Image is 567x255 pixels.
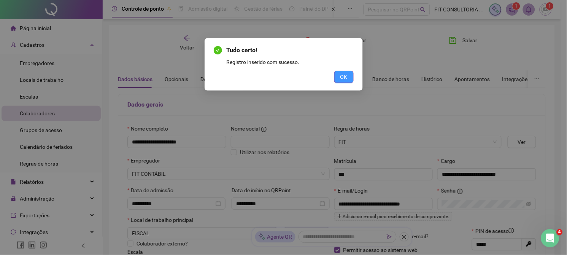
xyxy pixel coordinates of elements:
span: check-circle [214,46,222,54]
iframe: Intercom live chat [541,229,559,247]
span: Registro inserido com sucesso. [227,59,300,65]
span: 4 [557,229,563,235]
span: Tudo certo! [227,46,257,54]
button: OK [334,71,354,83]
span: OK [340,73,348,81]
